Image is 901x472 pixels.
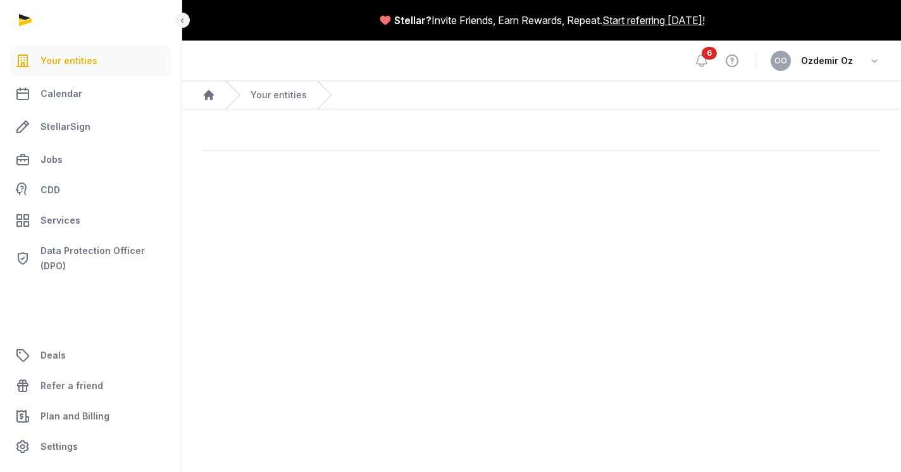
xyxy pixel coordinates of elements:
[40,213,80,228] span: Services
[40,243,166,274] span: Data Protection Officer (DPO)
[40,53,97,68] span: Your entities
[771,51,791,71] button: OO
[40,439,78,454] span: Settings
[801,53,853,68] span: Ozdemir Oz
[10,431,171,462] a: Settings
[10,46,171,76] a: Your entities
[40,348,66,363] span: Deals
[40,152,63,167] span: Jobs
[40,409,109,424] span: Plan and Billing
[10,401,171,431] a: Plan and Billing
[40,119,90,134] span: StellarSign
[10,79,171,109] a: Calendar
[10,177,171,203] a: CDD
[10,340,171,371] a: Deals
[602,13,705,28] a: Start referring [DATE]!
[182,81,901,110] nav: Breadcrumb
[394,13,432,28] span: Stellar?
[702,47,717,60] span: 6
[40,182,60,198] span: CDD
[774,57,787,65] span: OO
[10,238,171,279] a: Data Protection Officer (DPO)
[10,112,171,142] a: StellarSign
[251,89,307,101] a: Your entities
[10,144,171,175] a: Jobs
[40,86,82,101] span: Calendar
[10,371,171,401] a: Refer a friend
[10,205,171,236] a: Services
[40,378,103,393] span: Refer a friend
